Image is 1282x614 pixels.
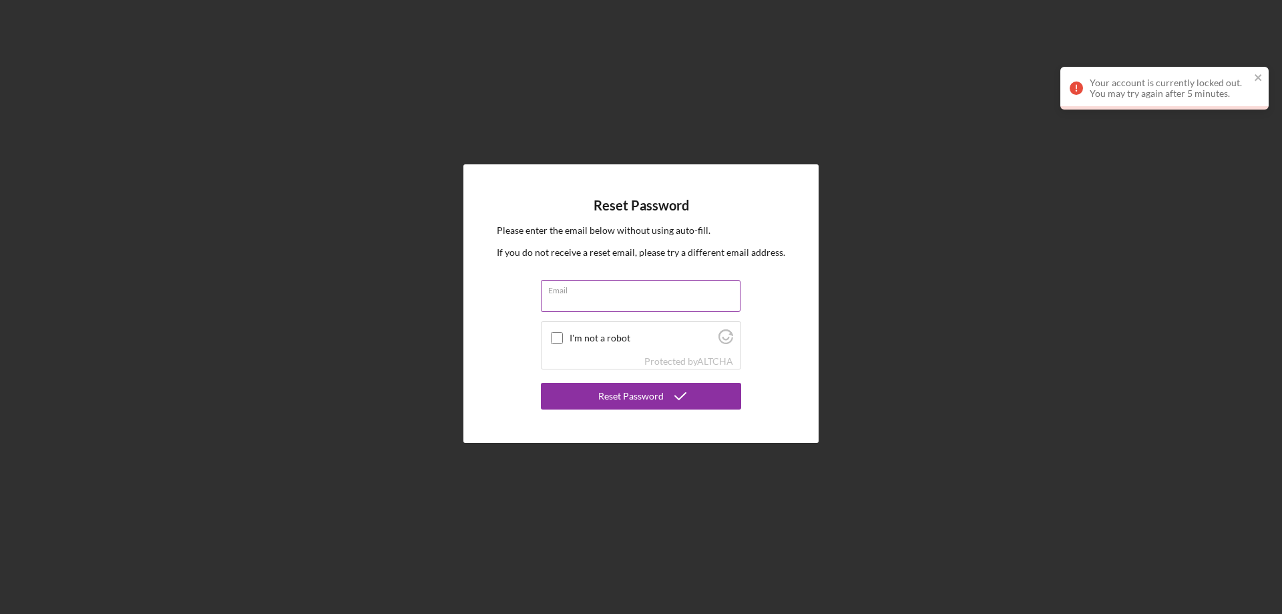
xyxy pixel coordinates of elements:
[644,356,733,367] div: Protected by
[570,333,714,343] label: I'm not a robot
[497,223,785,238] p: Please enter the email below without using auto-fill.
[1090,78,1250,99] div: Your account is currently locked out. You may try again after 5 minutes.
[548,281,740,295] label: Email
[598,383,664,410] div: Reset Password
[697,355,733,367] a: Visit Altcha.org
[541,383,741,410] button: Reset Password
[497,245,785,260] p: If you do not receive a reset email, please try a different email address.
[1254,72,1263,85] button: close
[718,335,733,346] a: Visit Altcha.org
[594,198,689,213] h4: Reset Password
